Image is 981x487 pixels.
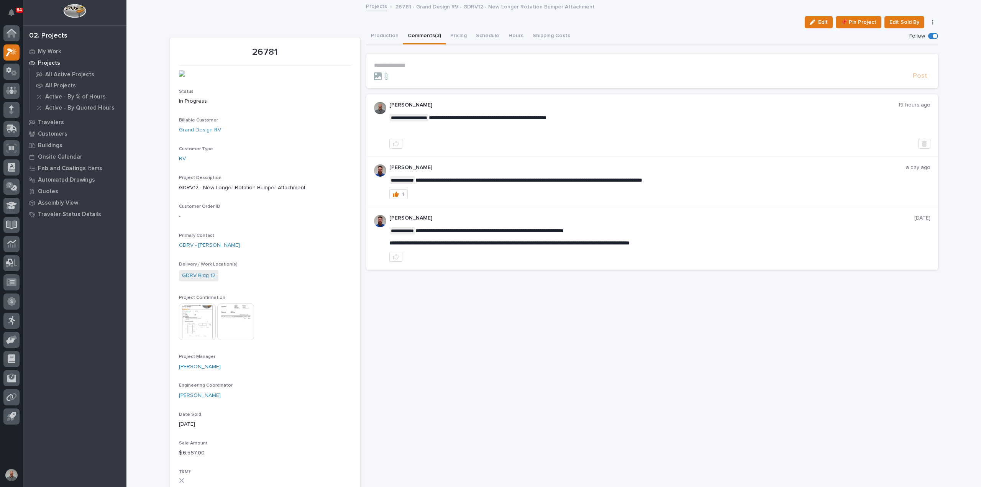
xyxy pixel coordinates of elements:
[23,128,126,139] a: Customers
[389,215,914,221] p: [PERSON_NAME]
[23,57,126,69] a: Projects
[402,192,404,197] div: 1
[884,16,924,28] button: Edit Sold By
[29,32,67,40] div: 02. Projects
[23,197,126,208] a: Assembly View
[179,147,213,151] span: Customer Type
[179,470,191,474] span: T&M?
[374,102,386,114] img: AFdZucp4O16xFhxMcTeEuenny-VD_tPRErxPoXZ3MQEHspKARVmUoIIPOgyEMzaJjLGSiOSqDApAeC9KqsZPUsb5AP6OrOqLG...
[10,9,20,21] div: Notifications64
[374,164,386,177] img: 6hTokn1ETDGPf9BPokIQ
[179,295,225,300] span: Project Confirmation
[179,233,214,238] span: Primary Contact
[23,208,126,220] a: Traveler Status Details
[30,80,126,91] a: All Projects
[30,91,126,102] a: Active - By % of Hours
[805,16,833,28] button: Edit
[38,188,58,195] p: Quotes
[179,155,186,163] a: RV
[179,383,233,388] span: Engineering Coordinator
[841,18,876,27] span: 📌 Pin Project
[179,412,201,417] span: Date Sold
[179,47,351,58] p: 26781
[906,164,930,171] p: a day ago
[909,33,925,39] p: Follow
[179,97,351,105] p: In Progress
[179,363,221,371] a: [PERSON_NAME]
[913,72,927,80] span: Post
[38,142,62,149] p: Buildings
[23,174,126,185] a: Automated Drawings
[179,89,194,94] span: Status
[179,126,221,134] a: Grand Design RV
[23,162,126,174] a: Fab and Coatings Items
[179,213,351,221] p: -
[38,165,102,172] p: Fab and Coatings Items
[38,48,61,55] p: My Work
[898,102,930,108] p: 19 hours ago
[38,154,82,161] p: Onsite Calendar
[836,16,881,28] button: 📌 Pin Project
[38,60,60,67] p: Projects
[389,164,906,171] p: [PERSON_NAME]
[389,252,402,262] button: like this post
[395,2,595,10] p: 26781 - Grand Design RV - GDRV12 - New Longer Rotation Bumper Attachment
[63,4,86,18] img: Workspace Logo
[910,72,930,80] button: Post
[38,211,101,218] p: Traveler Status Details
[38,119,64,126] p: Travelers
[45,71,94,78] p: All Active Projects
[45,105,115,112] p: Active - By Quoted Hours
[17,7,22,13] p: 64
[889,18,919,27] span: Edit Sold By
[471,28,504,44] button: Schedule
[818,19,828,26] span: Edit
[182,272,215,280] a: GDRV Bldg 12
[23,46,126,57] a: My Work
[23,151,126,162] a: Onsite Calendar
[389,102,898,108] p: [PERSON_NAME]
[23,185,126,197] a: Quotes
[528,28,575,44] button: Shipping Costs
[3,5,20,21] button: Notifications
[446,28,471,44] button: Pricing
[389,189,408,199] button: 1
[179,175,221,180] span: Project Description
[374,215,386,227] img: 6hTokn1ETDGPf9BPokIQ
[179,118,218,123] span: Billable Customer
[179,204,220,209] span: Customer Order ID
[38,131,67,138] p: Customers
[504,28,528,44] button: Hours
[914,215,930,221] p: [DATE]
[179,241,240,249] a: GDRV - [PERSON_NAME]
[918,139,930,149] button: Delete post
[30,69,126,80] a: All Active Projects
[403,28,446,44] button: Comments (3)
[179,392,221,400] a: [PERSON_NAME]
[366,2,387,10] a: Projects
[179,420,351,428] p: [DATE]
[389,139,402,149] button: like this post
[38,177,95,184] p: Automated Drawings
[366,28,403,44] button: Production
[179,441,208,446] span: Sale Amount
[45,82,76,89] p: All Projects
[179,184,351,192] p: GDRV12 - New Longer Rotation Bumper Attachment
[23,116,126,128] a: Travelers
[30,102,126,113] a: Active - By Quoted Hours
[179,71,236,77] img: yuin3Qqe5gnPw6OguQA1_P66UyKHHVbXbM4qM69xRMc
[23,139,126,151] a: Buildings
[38,200,78,207] p: Assembly View
[3,467,20,483] button: users-avatar
[179,354,215,359] span: Project Manager
[179,262,238,267] span: Delivery / Work Location(s)
[179,449,351,457] p: $ 6,567.00
[45,93,106,100] p: Active - By % of Hours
